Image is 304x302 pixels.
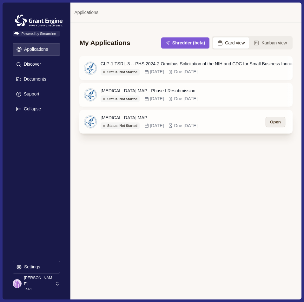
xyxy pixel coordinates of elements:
[22,47,48,52] p: Applications
[13,58,60,71] button: Discover
[265,117,285,127] button: Open
[174,95,198,102] div: Due [DATE]
[79,110,292,134] a: [MEDICAL_DATA] MAPStatus: Not Started–[DATE]–Due [DATE]Open
[150,69,164,75] div: [DATE]
[165,69,168,75] div: –
[213,37,249,49] button: Card view
[24,287,53,292] p: TSRL
[150,122,164,129] div: [DATE]
[174,122,198,129] div: Due [DATE]
[22,91,39,97] p: Support
[13,279,22,288] img: profile picture
[101,122,140,129] button: Status: Not Started
[101,69,140,75] button: Status: Not Started
[22,106,41,112] p: Collapse
[14,32,19,36] img: Powered by Streamline Logo
[101,95,140,102] button: Status: Not Started
[13,261,60,273] button: Settings
[103,124,137,128] div: Status: Not Started
[22,76,46,82] p: Documents
[101,115,197,121] div: [MEDICAL_DATA] MAP
[22,62,41,67] p: Discover
[141,122,143,129] div: –
[74,9,98,16] a: Applications
[13,261,60,276] a: Settings
[13,73,60,86] button: Documents
[22,264,40,270] p: Settings
[13,88,60,101] button: Support
[141,69,143,75] div: –
[150,95,164,102] div: [DATE]
[13,31,60,36] span: Powered by Streamline
[165,95,168,102] div: –
[84,115,97,128] img: HHS.png
[24,275,53,287] p: [PERSON_NAME]
[79,56,292,80] a: GLP-1 TSRL-3 -- PHS 2024-2 Omnibus Solicitation of the NIH and CDC for Small Business Innovation ...
[13,13,60,20] a: Grantengine Logo
[141,95,143,102] div: –
[103,70,137,74] div: Status: Not Started
[174,69,198,75] div: Due [DATE]
[249,37,291,49] button: Kanban view
[84,89,97,101] img: HHS.png
[13,103,60,115] button: Expand
[79,83,292,107] a: [MEDICAL_DATA] MAP - Phase I ResubmissionStatus: Not Started–[DATE]–Due [DATE]
[165,122,168,129] div: –
[79,38,130,47] div: My Applications
[13,43,60,56] button: Applications
[101,88,197,94] div: [MEDICAL_DATA] MAP - Phase I Resubmission
[84,62,97,75] img: HHS.png
[13,13,65,29] img: Grantengine Logo
[103,97,137,101] div: Status: Not Started
[161,37,209,49] button: Shredder (beta)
